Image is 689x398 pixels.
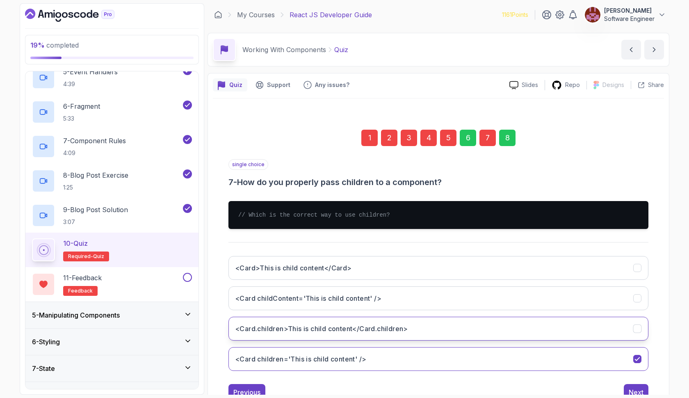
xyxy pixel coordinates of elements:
[32,101,192,124] button: 6-Fragment5:33
[228,256,648,280] button: <Card>This is child content</Card>
[30,41,45,49] span: 19 %
[63,149,126,157] p: 4:09
[233,387,260,397] div: Previous
[334,45,348,55] p: Quiz
[32,204,192,227] button: 9-Blog Post Solution3:07
[604,15,655,23] p: Software Engineer
[63,218,128,226] p: 3:07
[644,40,664,59] button: next content
[315,81,349,89] p: Any issues?
[242,45,326,55] p: Working With Components
[32,273,192,296] button: 11-Feedbackfeedback
[381,130,397,146] div: 2
[235,293,381,303] h3: <Card childContent='This is child content' />
[228,347,648,371] button: <Card children='This is child content' />
[32,238,192,261] button: 10-QuizRequired-quiz
[290,10,372,20] p: React JS Developer Guide
[235,324,408,334] h3: <Card.children>This is child content</Card.children>
[235,354,366,364] h3: <Card children='This is child content' />
[460,130,476,146] div: 6
[420,130,437,146] div: 4
[68,288,93,294] span: feedback
[63,80,118,88] p: 4:39
[93,253,104,260] span: quiz
[629,387,643,397] div: Next
[401,130,417,146] div: 3
[585,7,600,23] img: user profile image
[30,41,79,49] span: completed
[63,136,126,146] p: 7 - Component Rules
[63,67,118,77] p: 5 - Event Handlers
[68,253,93,260] span: Required-
[545,80,586,90] a: Repo
[299,78,354,91] button: Feedback button
[32,364,55,373] h3: 7 - State
[502,11,528,19] p: 1161 Points
[32,310,120,320] h3: 5 - Manipulating Components
[63,273,102,283] p: 11 - Feedback
[228,159,268,170] p: single choice
[604,7,655,15] p: [PERSON_NAME]
[25,355,198,382] button: 7-State
[63,183,128,192] p: 1:25
[584,7,666,23] button: user profile image[PERSON_NAME]Software Engineer
[235,263,352,273] h3: <Card>This is child content</Card>
[602,81,624,89] p: Designs
[228,286,648,310] button: <Card childContent='This is child content' />
[361,130,378,146] div: 1
[621,40,641,59] button: previous content
[499,130,516,146] div: 8
[213,78,247,91] button: quiz button
[228,176,648,188] h3: 7 - How do you properly pass children to a component?
[32,66,192,89] button: 5-Event Handlers4:39
[440,130,456,146] div: 5
[648,81,664,89] p: Share
[228,317,648,341] button: <Card.children>This is child content</Card.children>
[32,337,60,347] h3: 6 - Styling
[565,81,580,89] p: Repo
[25,329,198,355] button: 6-Styling
[237,10,275,20] a: My Courses
[32,169,192,192] button: 8-Blog Post Exercise1:25
[631,81,664,89] button: Share
[214,11,222,19] a: Dashboard
[32,135,192,158] button: 7-Component Rules4:09
[229,81,242,89] p: Quiz
[503,81,545,89] a: Slides
[479,130,496,146] div: 7
[63,238,88,248] p: 10 - Quiz
[63,205,128,215] p: 9 - Blog Post Solution
[238,212,390,218] span: // Which is the correct way to use children?
[267,81,290,89] p: Support
[63,170,128,180] p: 8 - Blog Post Exercise
[25,302,198,328] button: 5-Manipulating Components
[25,9,133,22] a: Dashboard
[251,78,295,91] button: Support button
[522,81,538,89] p: Slides
[63,101,100,111] p: 6 - Fragment
[63,114,100,123] p: 5:33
